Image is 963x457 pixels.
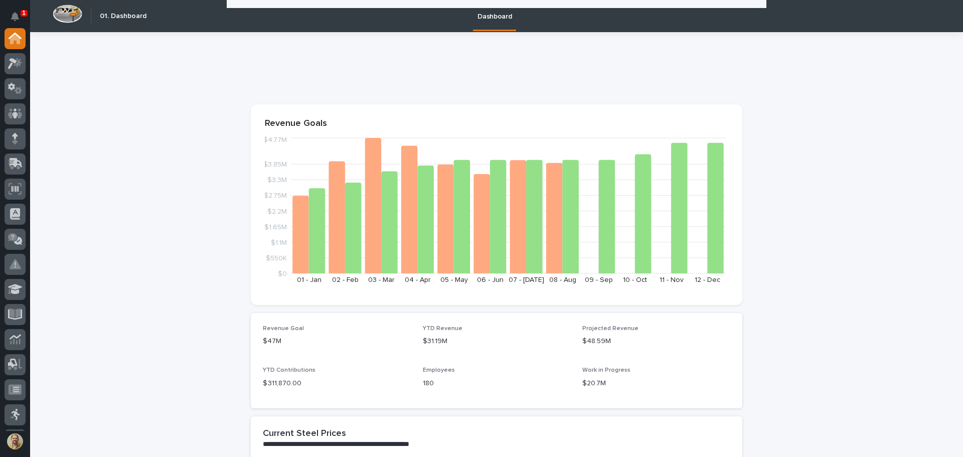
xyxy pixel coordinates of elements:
text: 07 - [DATE] [509,276,544,283]
tspan: $3.3M [267,177,287,184]
span: Employees [423,367,455,373]
span: Projected Revenue [582,326,638,332]
img: Workspace Logo [53,5,82,23]
text: 10 - Oct [623,276,647,283]
button: users-avatar [5,431,26,452]
p: $48.59M [582,336,730,347]
tspan: $1.1M [271,239,287,246]
span: YTD Revenue [423,326,462,332]
tspan: $2.2M [267,208,287,215]
tspan: $3.85M [263,161,287,168]
text: 01 - Jan [297,276,322,283]
text: 08 - Aug [549,276,576,283]
h2: Current Steel Prices [263,428,346,439]
button: Notifications [5,6,26,27]
text: 12 - Dec [695,276,720,283]
h2: 01. Dashboard [100,12,146,21]
tspan: $2.75M [264,192,287,199]
span: Work in Progress [582,367,630,373]
text: 11 - Nov [660,276,684,283]
div: Notifications1 [13,12,26,28]
text: 04 - Apr [405,276,431,283]
text: 03 - Mar [368,276,395,283]
text: 05 - May [440,276,468,283]
span: YTD Contributions [263,367,315,373]
tspan: $0 [278,270,287,277]
text: 06 - Jun [477,276,504,283]
tspan: $550K [266,254,287,261]
text: 09 - Sep [585,276,613,283]
text: 02 - Feb [332,276,359,283]
p: $20.7M [582,378,730,389]
p: $ 311,870.00 [263,378,411,389]
p: Revenue Goals [265,118,728,129]
p: 1 [22,10,26,17]
p: $31.19M [423,336,571,347]
tspan: $4.77M [263,136,287,143]
p: 180 [423,378,571,389]
span: Revenue Goal [263,326,304,332]
tspan: $1.65M [264,223,287,230]
p: $47M [263,336,411,347]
